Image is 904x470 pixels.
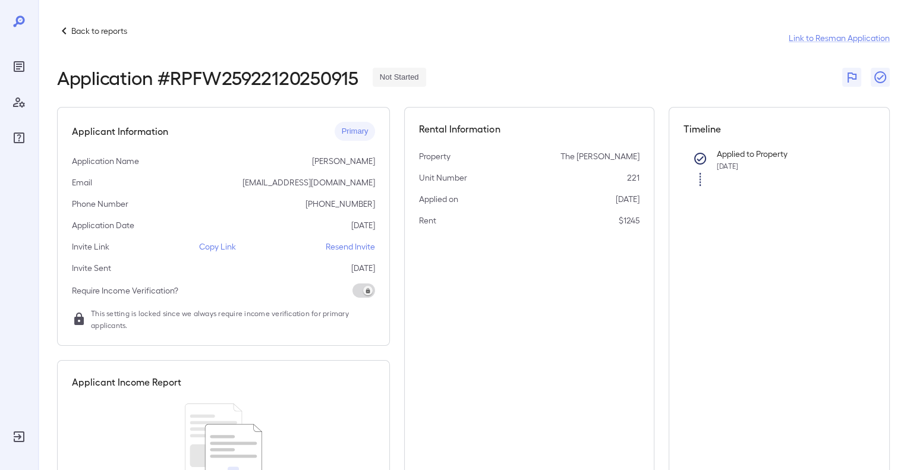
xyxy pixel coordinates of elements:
[72,375,181,389] h5: Applicant Income Report
[10,93,29,112] div: Manage Users
[616,193,640,205] p: [DATE]
[72,176,92,188] p: Email
[72,285,178,296] p: Require Income Verification?
[419,215,436,226] p: Rent
[842,68,861,87] button: Flag Report
[419,122,639,136] h5: Rental Information
[419,193,458,205] p: Applied on
[627,172,640,184] p: 221
[351,219,375,231] p: [DATE]
[71,25,127,37] p: Back to reports
[373,72,426,83] span: Not Started
[619,215,640,226] p: $1245
[72,219,134,231] p: Application Date
[72,124,168,138] h5: Applicant Information
[91,307,375,331] span: This setting is locked since we always require income verification for primary applicants.
[560,150,640,162] p: The [PERSON_NAME]
[789,32,890,44] a: Link to Resman Application
[10,128,29,147] div: FAQ
[199,241,236,253] p: Copy Link
[871,68,890,87] button: Close Report
[72,198,128,210] p: Phone Number
[683,122,875,136] h5: Timeline
[10,57,29,76] div: Reports
[10,427,29,446] div: Log Out
[717,148,856,160] p: Applied to Property
[72,155,139,167] p: Application Name
[419,150,451,162] p: Property
[57,67,358,88] h2: Application # RPFW25922120250915
[335,126,376,137] span: Primary
[305,198,375,210] p: [PHONE_NUMBER]
[419,172,467,184] p: Unit Number
[72,262,111,274] p: Invite Sent
[312,155,375,167] p: [PERSON_NAME]
[326,241,375,253] p: Resend Invite
[242,176,375,188] p: [EMAIL_ADDRESS][DOMAIN_NAME]
[72,241,109,253] p: Invite Link
[717,162,738,170] span: [DATE]
[351,262,375,274] p: [DATE]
